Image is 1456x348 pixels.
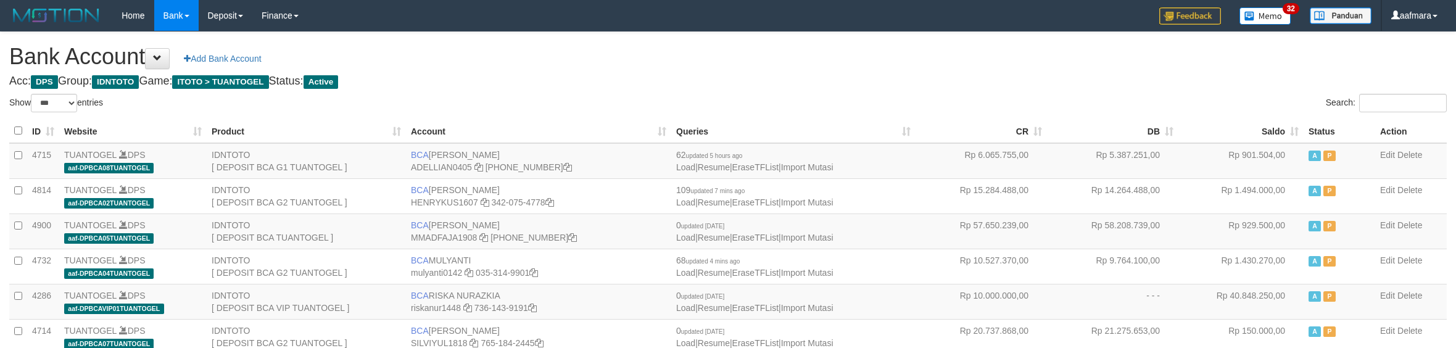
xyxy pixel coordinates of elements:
span: Active [1309,256,1321,267]
td: Rp 40.848.250,00 [1178,284,1304,319]
a: Load [676,197,695,207]
a: HENRYKUS1607 [411,197,478,207]
td: IDNTOTO [ DEPOSIT BCA G1 TUANTOGEL ] [207,143,406,179]
a: Delete [1397,291,1422,300]
span: BCA [411,255,429,265]
span: aaf-DPBCAVIP01TUANTOGEL [64,304,164,314]
th: ID: activate to sort column ascending [27,119,59,143]
span: | | | [676,150,833,172]
td: RISKA NURAZKIA 736-143-9191 [406,284,671,319]
span: | | | [676,185,833,207]
td: 4900 [27,213,59,249]
a: TUANTOGEL [64,291,117,300]
td: Rp 9.764.100,00 [1047,249,1178,284]
a: Load [676,303,695,313]
input: Search: [1359,94,1447,112]
span: IDNTOTO [92,75,139,89]
a: EraseTFList [732,338,779,348]
a: Copy SILVIYUL1818 to clipboard [469,338,478,348]
td: DPS [59,143,207,179]
a: Delete [1397,185,1422,195]
span: Active [1309,221,1321,231]
span: Paused [1323,256,1336,267]
td: Rp 1.494.000,00 [1178,178,1304,213]
span: updated 7 mins ago [690,188,745,194]
th: Queries: activate to sort column ascending [671,119,916,143]
td: IDNTOTO [ DEPOSIT BCA TUANTOGEL ] [207,213,406,249]
span: Paused [1323,221,1336,231]
span: DPS [31,75,58,89]
a: Import Mutasi [781,162,833,172]
a: Import Mutasi [781,303,833,313]
th: CR: activate to sort column ascending [916,119,1047,143]
td: 4814 [27,178,59,213]
a: Resume [698,268,730,278]
span: aaf-DPBCA04TUANTOGEL [64,268,154,279]
a: Copy riskanur1448 to clipboard [463,303,472,313]
td: [PERSON_NAME] [PHONE_NUMBER] [406,213,671,249]
span: 32 [1283,3,1299,14]
span: Active [1309,186,1321,196]
span: Active [1309,291,1321,302]
a: mulyanti0142 [411,268,462,278]
a: EraseTFList [732,162,779,172]
h4: Acc: Group: Game: Status: [9,75,1447,88]
a: Copy mulyanti0142 to clipboard [465,268,473,278]
a: Resume [698,303,730,313]
td: [PERSON_NAME] [PHONE_NUMBER] [406,143,671,179]
a: Resume [698,338,730,348]
span: | | | [676,255,833,278]
img: MOTION_logo.png [9,6,103,25]
span: 0 [676,291,724,300]
a: Delete [1397,326,1422,336]
td: Rp 929.500,00 [1178,213,1304,249]
a: Load [676,268,695,278]
span: updated 5 hours ago [686,152,743,159]
img: Feedback.jpg [1159,7,1221,25]
span: 62 [676,150,742,160]
span: updated 4 mins ago [686,258,740,265]
a: MMADFAJA1908 [411,233,477,242]
a: Edit [1380,150,1395,160]
a: Copy 7361439191 to clipboard [528,303,537,313]
a: Delete [1397,220,1422,230]
td: 4286 [27,284,59,319]
span: Active [304,75,339,89]
a: Add Bank Account [176,48,269,69]
a: Load [676,338,695,348]
a: Edit [1380,255,1395,265]
td: Rp 1.430.270,00 [1178,249,1304,284]
a: EraseTFList [732,268,779,278]
a: riskanur1448 [411,303,461,313]
a: Resume [698,197,730,207]
td: Rp 15.284.488,00 [916,178,1047,213]
a: Copy 4062282031 to clipboard [568,233,577,242]
th: Action [1375,119,1447,143]
a: Copy 5655032115 to clipboard [563,162,572,172]
td: DPS [59,249,207,284]
a: Copy MMADFAJA1908 to clipboard [479,233,488,242]
th: DB: activate to sort column ascending [1047,119,1178,143]
label: Search: [1326,94,1447,112]
span: Paused [1323,151,1336,161]
a: Delete [1397,255,1422,265]
span: Paused [1323,291,1336,302]
th: Saldo: activate to sort column ascending [1178,119,1304,143]
td: [PERSON_NAME] 342-075-4778 [406,178,671,213]
span: | | | [676,291,833,313]
td: Rp 6.065.755,00 [916,143,1047,179]
a: Edit [1380,185,1395,195]
span: 0 [676,326,724,336]
span: aaf-DPBCA08TUANTOGEL [64,163,154,173]
span: Active [1309,151,1321,161]
span: updated [DATE] [681,223,724,230]
a: EraseTFList [732,197,779,207]
a: ADELLIAN0405 [411,162,472,172]
td: Rp 14.264.488,00 [1047,178,1178,213]
span: updated [DATE] [681,328,724,335]
th: Product: activate to sort column ascending [207,119,406,143]
a: EraseTFList [732,303,779,313]
a: Import Mutasi [781,268,833,278]
td: DPS [59,178,207,213]
span: aaf-DPBCA02TUANTOGEL [64,198,154,209]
